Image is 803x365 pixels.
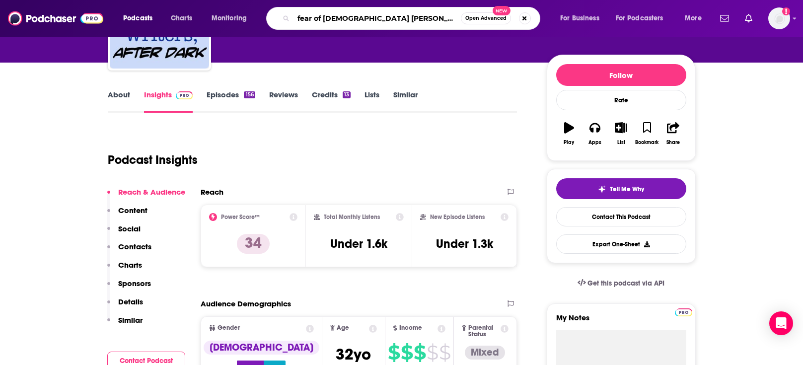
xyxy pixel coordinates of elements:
[556,313,686,330] label: My Notes
[610,185,644,193] span: Tell Me Why
[465,346,505,360] div: Mixed
[201,299,291,308] h2: Audience Demographics
[465,16,507,21] span: Open Advanced
[439,345,450,361] span: $
[553,10,612,26] button: open menu
[107,224,141,242] button: Social
[116,10,165,26] button: open menu
[118,206,147,215] p: Content
[108,90,130,113] a: About
[617,140,625,146] div: List
[204,341,319,355] div: [DEMOGRAPHIC_DATA]
[414,345,426,361] span: $
[336,345,371,364] span: 32 yo
[675,307,692,316] a: Pro website
[212,11,247,25] span: Monitoring
[164,10,198,26] a: Charts
[237,234,270,254] p: 34
[293,10,461,26] input: Search podcasts, credits, & more...
[666,140,680,146] div: Share
[635,140,658,146] div: Bookmark
[768,7,790,29] button: Show profile menu
[269,90,298,113] a: Reviews
[564,140,574,146] div: Play
[430,214,485,220] h2: New Episode Listens
[118,224,141,233] p: Social
[468,325,499,338] span: Parental Status
[768,7,790,29] img: User Profile
[171,11,192,25] span: Charts
[608,116,634,151] button: List
[678,10,714,26] button: open menu
[436,236,493,251] h3: Under 1.3k
[556,234,686,254] button: Export One-Sheet
[427,345,438,361] span: $
[108,152,198,167] h1: Podcast Insights
[221,214,260,220] h2: Power Score™
[598,185,606,193] img: tell me why sparkle
[118,242,151,251] p: Contacts
[218,325,240,331] span: Gender
[118,260,142,270] p: Charts
[388,345,400,361] span: $
[588,140,601,146] div: Apps
[107,242,151,260] button: Contacts
[123,11,152,25] span: Podcasts
[556,207,686,226] a: Contact This Podcast
[401,345,413,361] span: $
[493,6,511,15] span: New
[461,12,511,24] button: Open AdvancedNew
[768,7,790,29] span: Logged in as eringalloway
[107,260,142,279] button: Charts
[556,178,686,199] button: tell me why sparkleTell Me Why
[769,311,793,335] div: Open Intercom Messenger
[685,11,702,25] span: More
[176,91,193,99] img: Podchaser Pro
[556,90,686,110] div: Rate
[399,325,422,331] span: Income
[118,279,151,288] p: Sponsors
[107,206,147,224] button: Content
[107,297,143,315] button: Details
[107,187,185,206] button: Reach & Audience
[570,271,673,295] a: Get this podcast via API
[201,187,223,197] h2: Reach
[660,116,686,151] button: Share
[205,10,260,26] button: open menu
[118,315,143,325] p: Similar
[582,116,608,151] button: Apps
[616,11,663,25] span: For Podcasters
[144,90,193,113] a: InsightsPodchaser Pro
[393,90,418,113] a: Similar
[324,214,380,220] h2: Total Monthly Listens
[312,90,351,113] a: Credits13
[337,325,349,331] span: Age
[609,10,678,26] button: open menu
[782,7,790,15] svg: Add a profile image
[587,279,664,288] span: Get this podcast via API
[276,7,550,30] div: Search podcasts, credits, & more...
[365,90,379,113] a: Lists
[675,308,692,316] img: Podchaser Pro
[244,91,255,98] div: 156
[343,91,351,98] div: 13
[8,9,103,28] img: Podchaser - Follow, Share and Rate Podcasts
[741,10,756,27] a: Show notifications dropdown
[107,315,143,334] button: Similar
[118,187,185,197] p: Reach & Audience
[207,90,255,113] a: Episodes156
[556,64,686,86] button: Follow
[107,279,151,297] button: Sponsors
[556,116,582,151] button: Play
[560,11,599,25] span: For Business
[330,236,387,251] h3: Under 1.6k
[716,10,733,27] a: Show notifications dropdown
[118,297,143,306] p: Details
[634,116,660,151] button: Bookmark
